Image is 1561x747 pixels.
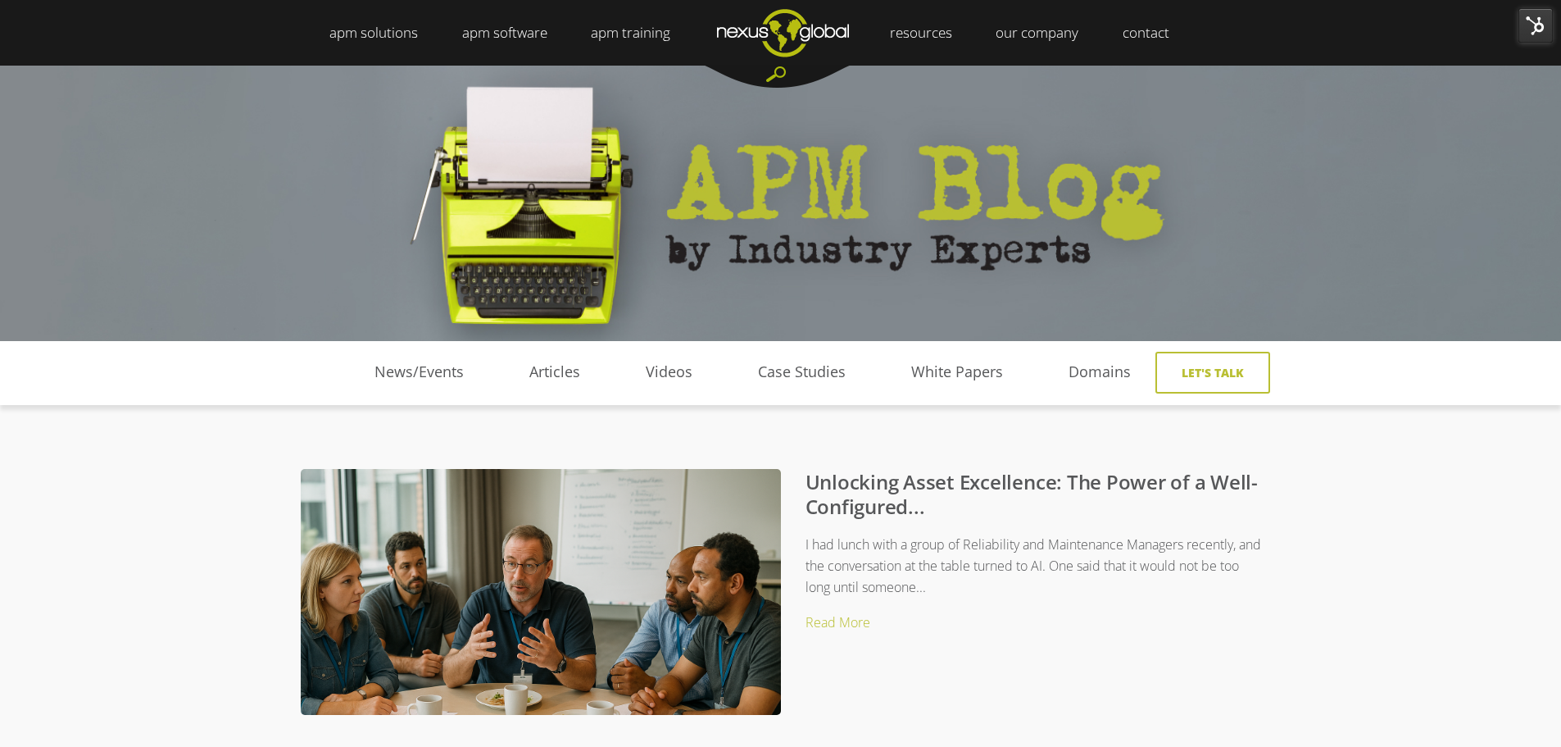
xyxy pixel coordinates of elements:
a: White Papers [878,360,1036,385]
div: Navigation Menu [316,341,1164,412]
img: HubSpot Tools Menu Toggle [1518,8,1553,43]
a: Unlocking Asset Excellence: The Power of a Well-Configured... [805,468,1258,520]
a: Domains [1036,360,1164,385]
a: Case Studies [725,360,878,385]
a: News/Events [342,360,497,385]
a: Read More [805,613,870,631]
a: Let's Talk [1155,352,1270,394]
a: Articles [497,360,613,385]
a: Videos [613,360,725,385]
p: I had lunch with a group of Reliability and Maintenance Managers recently, and the conversation a... [334,534,1261,599]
